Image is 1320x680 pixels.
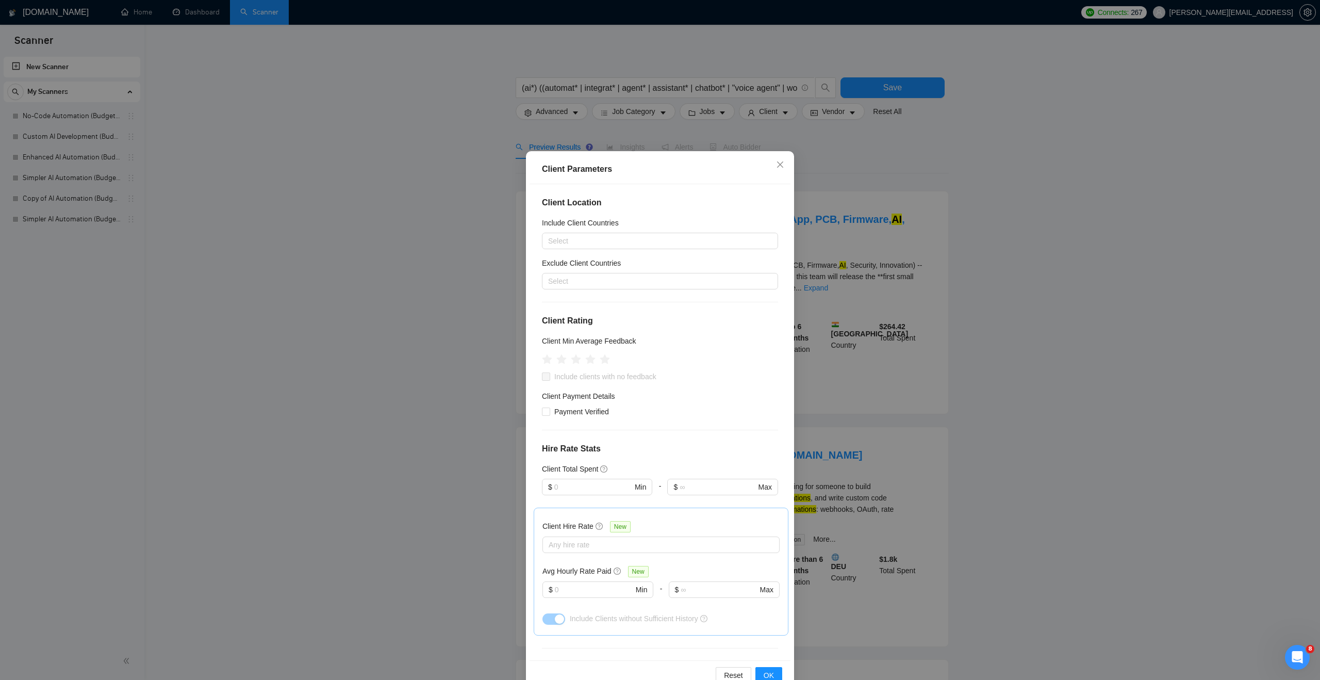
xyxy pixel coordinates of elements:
[542,217,619,229] h5: Include Client Countries
[542,391,615,402] h4: Client Payment Details
[680,482,756,493] input: ∞
[628,566,649,578] span: New
[542,257,621,269] h5: Exclude Client Countries
[542,443,778,456] h4: Hire Rate Stats
[596,522,604,530] span: question-circle
[673,482,678,493] span: $
[554,482,633,493] input: 0
[653,582,668,611] div: -
[758,482,772,493] span: Max
[1285,645,1310,670] iframe: Intercom live chat
[542,315,778,327] h4: Client Rating
[675,585,679,596] span: $
[555,585,634,596] input: 0
[542,197,778,209] h4: Client Location
[636,585,648,596] span: Min
[542,354,552,365] span: star
[652,479,667,508] div: -
[760,585,773,596] span: Max
[766,151,794,179] button: Close
[542,521,593,532] h5: Client Hire Rate
[776,160,784,169] span: close
[700,615,707,622] span: question-circle
[542,163,778,175] div: Client Parameters
[542,464,598,475] h5: Client Total Spent
[1306,645,1314,653] span: 8
[549,585,553,596] span: $
[548,482,552,493] span: $
[550,371,661,383] span: Include clients with no feedback
[600,465,608,473] span: question-circle
[542,566,612,577] h5: Avg Hourly Rate Paid
[635,482,647,493] span: Min
[550,407,613,418] span: Payment Verified
[614,567,622,575] span: question-circle
[542,335,636,347] h5: Client Min Average Feedback
[556,354,567,365] span: star
[570,615,698,623] span: Include Clients without Sufficient History
[610,522,631,533] span: New
[585,354,596,365] span: star
[600,354,610,365] span: star
[571,354,581,365] span: star
[681,585,757,596] input: ∞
